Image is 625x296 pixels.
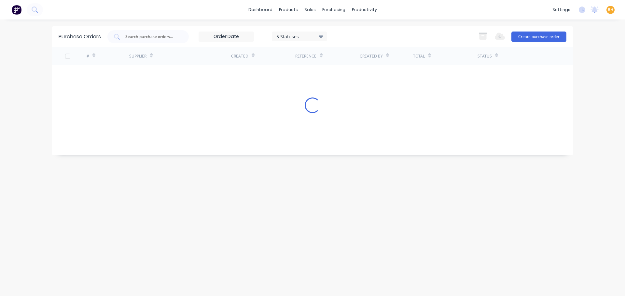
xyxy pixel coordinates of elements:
[319,5,349,15] div: purchasing
[276,33,323,40] div: 5 Statuses
[295,53,316,59] div: Reference
[349,5,380,15] div: productivity
[59,33,101,41] div: Purchase Orders
[129,53,146,59] div: Supplier
[245,5,276,15] a: dashboard
[231,53,248,59] div: Created
[12,5,21,15] img: Factory
[413,53,425,59] div: Total
[549,5,574,15] div: settings
[125,33,179,40] input: Search purchase orders...
[360,53,383,59] div: Created By
[608,7,613,13] span: BH
[511,32,566,42] button: Create purchase order
[276,5,301,15] div: products
[199,32,254,42] input: Order Date
[301,5,319,15] div: sales
[87,53,89,59] div: #
[478,53,492,59] div: Status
